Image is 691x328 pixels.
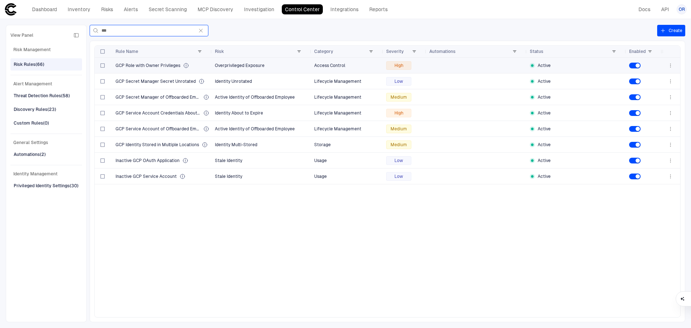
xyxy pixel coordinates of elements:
[14,183,78,189] div: Privileged Identity Settings (30)
[215,49,224,54] span: Risk
[327,4,362,14] a: Integrations
[116,142,199,148] span: GCP Identity Stored in Multiple Locations
[658,4,672,14] a: API
[116,126,200,132] span: GCP Service Account of Offboarded Employee
[203,126,209,132] div: An active identity of an employee who has been offboarded from the organization, posing a potenti...
[183,63,189,68] div: The identity holds a owner privileges, which grants full administrative access to all Google Clou...
[282,4,323,14] a: Control Center
[394,63,403,68] span: High
[14,93,70,99] div: Threat Detection Rules (58)
[116,94,200,100] span: GCP Secret Manager of Offboarded Employee
[202,142,208,148] div: The identity is duplicated across multiple storage locations, increasing the risk of mismanagemen...
[538,158,551,163] span: Active
[64,4,94,14] a: Inventory
[215,126,295,131] span: Active Identity of Offboarded Employee
[215,174,242,179] span: Stale Identity
[390,126,407,132] span: Medium
[116,78,196,84] span: GCP Secret Manager Secret Unrotated
[10,45,82,54] span: Risk Management
[14,151,46,158] div: Automations (2)
[98,4,116,14] a: Risks
[530,49,543,54] span: Status
[10,80,82,88] span: Alert Management
[215,111,263,116] span: Identity About to Expire
[538,94,551,100] span: Active
[145,4,190,14] a: Secret Scanning
[121,4,141,14] a: Alerts
[199,78,204,84] div: Identity has exceeded the recommended rotation timeframe
[14,120,49,126] div: Custom Rules (0)
[314,158,327,163] span: Usage
[394,78,403,84] span: Low
[10,32,33,38] span: View Panel
[14,61,44,68] div: Risk Rules (66)
[180,174,185,179] div: The identity has remained unused for an extended period, suggesting it may no longer be necessary...
[116,110,200,116] span: GCP Service Account Credentials About to Expire
[366,4,391,14] a: Reports
[314,111,361,116] span: Lifecycle Management
[10,170,82,178] span: Identity Management
[390,94,407,100] span: Medium
[203,94,209,100] div: An active identity of an employee who has been offboarded from the organization, posing a potenti...
[394,110,403,116] span: High
[215,63,265,68] span: Overprivileged Exposure
[394,158,403,163] span: Low
[29,4,60,14] a: Dashboard
[14,106,56,113] div: Discovery Rules (23)
[679,6,685,12] span: OR
[538,63,551,68] span: Active
[314,49,333,54] span: Category
[215,158,242,163] span: Stale Identity
[314,63,345,68] span: Access Control
[182,158,188,163] div: The identity has remained unused for an extended period, suggesting it may no longer be necessary...
[538,142,551,148] span: Active
[215,142,257,147] span: Identity Multi-Stored
[314,95,361,100] span: Lifecycle Management
[116,174,177,179] span: Inactive GCP Service Account
[194,4,236,14] a: MCP Discovery
[429,49,456,54] span: Automations
[241,4,277,14] a: Investigation
[116,49,138,54] span: Rule Name
[215,95,295,100] span: Active Identity of Offboarded Employee
[390,142,407,148] span: Medium
[215,79,252,84] span: Identity Unrotated
[203,110,209,116] div: App credentials are nearing their expiration date and will become inactive shortly
[538,126,551,132] span: Active
[116,63,180,68] span: GCP Role with Owner Privileges
[538,78,551,84] span: Active
[657,25,685,36] button: Create
[629,49,646,54] span: Enabled
[314,126,361,131] span: Lifecycle Management
[314,174,327,179] span: Usage
[538,174,551,179] span: Active
[10,138,82,147] span: General Settings
[116,158,180,163] span: Inactive GCP OAuth Application
[635,4,654,14] a: Docs
[394,174,403,179] span: Low
[314,142,331,147] span: Storage
[386,49,404,54] span: Severity
[538,110,551,116] span: Active
[677,4,687,14] button: OR
[314,79,361,84] span: Lifecycle Management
